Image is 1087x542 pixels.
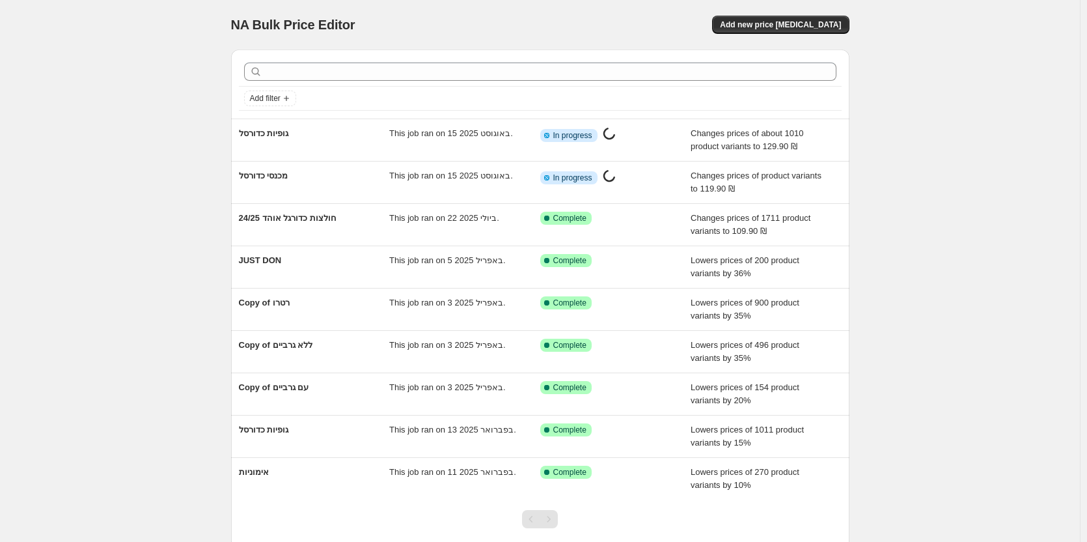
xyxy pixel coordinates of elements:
[239,128,289,138] span: גופיות כדורסל
[389,128,513,138] span: This job ran on 15 באוגוסט 2025.
[250,93,281,104] span: Add filter
[239,255,282,265] span: JUST DON
[553,213,586,223] span: Complete
[239,382,309,392] span: Copy of עם גרביים
[712,16,849,34] button: Add new price [MEDICAL_DATA]
[239,213,337,223] span: חולצות כדורגל אוהד 24/25
[553,467,586,478] span: Complete
[691,128,803,151] span: Changes prices of about 1010 product variants to 129.90 ₪
[389,171,513,180] span: This job ran on 15 באוגוסט 2025.
[389,255,506,265] span: This job ran on 5 באפריל 2025.
[691,171,821,193] span: Changes prices of product variants to 119.90 ₪
[553,382,586,393] span: Complete
[389,340,506,350] span: This job ran on 3 באפריל 2025.
[239,171,288,180] span: מכנסי כדורסל
[553,255,586,266] span: Complete
[553,130,592,141] span: In progress
[691,382,799,405] span: Lowers prices of 154 product variants by 20%
[691,255,799,278] span: Lowers prices of 200 product variants by 36%
[239,425,289,435] span: גופיות כדורסל
[691,425,804,448] span: Lowers prices of 1011 product variants by 15%
[239,298,290,307] span: Copy of רטרו
[691,213,810,236] span: Changes prices of 1711 product variants to 109.90 ₪
[231,18,355,32] span: NA Bulk Price Editor
[553,298,586,308] span: Complete
[553,340,586,350] span: Complete
[239,340,313,350] span: Copy of ללא גרביים
[553,173,592,183] span: In progress
[691,340,799,363] span: Lowers prices of 496 product variants by 35%
[720,20,841,30] span: Add new price [MEDICAL_DATA]
[553,425,586,435] span: Complete
[389,382,506,392] span: This job ran on 3 באפריל 2025.
[239,467,269,477] span: אימוניות
[389,213,499,223] span: This job ran on 22 ביולי 2025.
[389,298,506,307] span: This job ran on 3 באפריל 2025.
[244,91,296,106] button: Add filter
[691,298,799,321] span: Lowers prices of 900 product variants by 35%
[522,510,558,528] nav: Pagination
[389,467,516,477] span: This job ran on 11 בפברואר 2025.
[389,425,516,435] span: This job ran on 13 בפברואר 2025.
[691,467,799,490] span: Lowers prices of 270 product variants by 10%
